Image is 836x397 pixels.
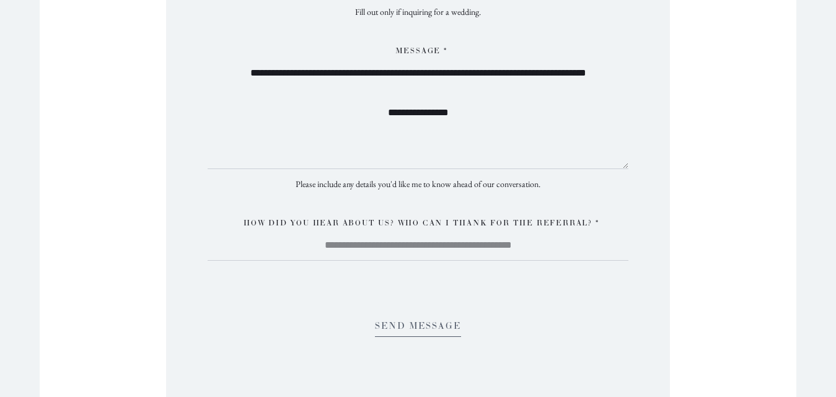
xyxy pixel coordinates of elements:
[375,320,462,337] span: Send Message
[208,217,628,230] label: How did you hear about us? Who can I thank for the referral?
[208,45,628,58] label: Message
[375,310,462,349] button: Send Message
[208,3,628,20] p: Fill out only if inquiring for a wedding.
[208,175,628,193] p: Please include any details you'd like me to know ahead of our conversation.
